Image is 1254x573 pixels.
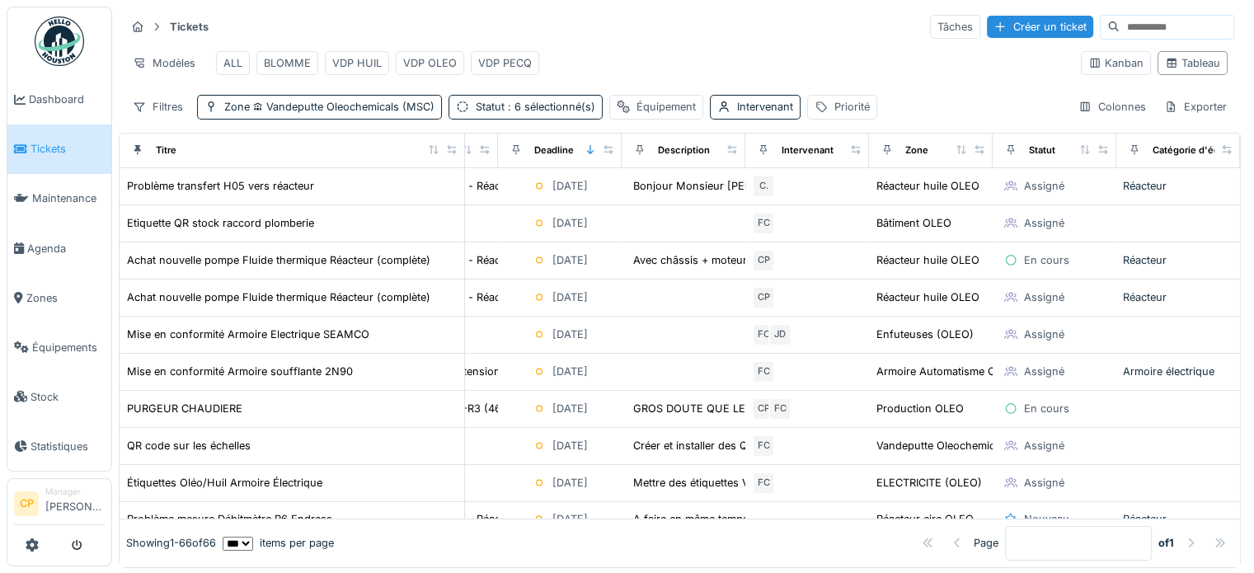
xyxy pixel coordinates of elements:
[14,486,105,525] a: CP Manager[PERSON_NAME]
[552,401,588,416] div: [DATE]
[876,252,979,268] div: Réacteur huile OLEO
[552,289,588,305] div: [DATE]
[1088,55,1144,71] div: Kanban
[7,322,111,372] a: Équipements
[125,51,203,75] div: Modèles
[1029,143,1055,157] div: Statut
[403,55,457,71] div: VDP OLEO
[658,143,710,157] div: Description
[127,326,369,342] div: Mise en conformité Armoire Electrique SEAMCO
[876,289,979,305] div: Réacteur huile OLEO
[478,55,532,71] div: VDP PECQ
[1024,289,1064,305] div: Assigné
[1123,252,1233,268] div: Réacteur
[876,326,974,342] div: Enfuteuses (OLEO)
[1158,536,1174,552] strong: of 1
[633,401,949,416] div: GROS DOUTE QUE LES PURGEUR AUTOMATIQUE FONCTIO...
[163,19,215,35] strong: Tickets
[552,438,588,453] div: [DATE]
[223,536,334,552] div: items per page
[633,511,872,527] div: A faire en même temps que le ticket : Réparati...
[876,178,979,194] div: Réacteur huile OLEO
[1157,95,1234,119] div: Exporter
[31,141,105,157] span: Tickets
[876,511,974,527] div: Réacteur cire OLEO
[1024,475,1064,491] div: Assigné
[1123,511,1233,527] div: Réacteur
[31,439,105,454] span: Statistiques
[373,511,609,527] div: OL-REACT [DATE] - Réacteur R06 - 1,5 Tonnes
[26,290,105,306] span: Zones
[127,215,314,231] div: Etiquette QR stock raccord plomberie
[1024,364,1064,379] div: Assigné
[876,438,1045,453] div: Vandeputte Oleochemicals (MSC)
[35,16,84,66] img: Badge_color-CXgf-gQk.svg
[752,434,775,458] div: FC
[974,536,998,552] div: Page
[45,486,105,521] li: [PERSON_NAME]
[1123,178,1233,194] div: Réacteur
[1024,326,1064,342] div: Assigné
[1024,511,1069,527] div: Nouveau
[505,101,595,113] span: : 6 sélectionné(s)
[29,92,105,107] span: Dashboard
[876,475,982,491] div: ELECTRICITE (OLEO)
[223,55,242,71] div: ALL
[127,401,242,416] div: PURGEUR CHAUDIERE
[264,55,311,71] div: BLOMME
[752,286,775,309] div: CP
[156,143,176,157] div: Titre
[127,252,430,268] div: Achat nouvelle pompe Fluide thermique Réacteur (complète)
[834,99,870,115] div: Priorité
[1024,401,1069,416] div: En cours
[876,215,951,231] div: Bâtiment OLEO
[127,289,430,305] div: Achat nouvelle pompe Fluide thermique Réacteur (complète)
[752,323,775,346] div: FC
[633,475,880,491] div: Mettre des étiquettes Vincotte sur l'ensemble d...
[224,99,434,115] div: Zone
[373,289,602,305] div: OL-REACT [DATE] - Réacteur R02 - 5 Tonnes
[7,75,111,124] a: Dashboard
[552,252,588,268] div: [DATE]
[752,397,775,420] div: CP
[1123,289,1233,305] div: Réacteur
[476,99,595,115] div: Statut
[552,215,588,231] div: [DATE]
[1024,215,1064,231] div: Assigné
[125,95,190,119] div: Filtres
[7,273,111,322] a: Zones
[552,326,588,342] div: [DATE]
[737,99,793,115] div: Intervenant
[27,241,105,256] span: Agenda
[7,372,111,421] a: Stock
[1024,252,1069,268] div: En cours
[752,360,775,383] div: FC
[127,438,251,453] div: QR code sur les échelles
[752,212,775,235] div: FC
[32,190,105,206] span: Maintenance
[633,438,875,453] div: Créer et installer des QR code pour les échelle...
[127,364,353,379] div: Mise en conformité Armoire soufflante 2N90
[1123,364,1233,379] div: Armoire électrique
[752,472,775,495] div: FC
[552,178,588,194] div: [DATE]
[905,143,928,157] div: Zone
[636,99,696,115] div: Équipement
[930,15,980,39] div: Tâches
[127,475,322,491] div: Étiquettes Oléo/Huil Armoire Électrique
[768,323,791,346] div: JD
[373,178,599,194] div: OL-REACT [DATE] - Réacteur R01 - 2 Tonnes
[633,252,766,268] div: Avec châssis + moteur IE3
[7,124,111,174] a: Tickets
[373,252,599,268] div: OL-REACT [DATE] - Réacteur R01 - 2 Tonnes
[127,178,314,194] div: Problème transfert H05 vers réacteur
[633,178,932,194] div: Bonjour Monsieur [PERSON_NAME], Pourriez-vous contr...
[127,511,332,527] div: Problème mesure Débitmètre R6 Endress
[1024,178,1064,194] div: Assigné
[1024,438,1064,453] div: Assigné
[7,174,111,223] a: Maintenance
[7,223,111,273] a: Agenda
[552,511,588,527] div: [DATE]
[987,16,1093,38] div: Créer un ticket
[876,364,1017,379] div: Armoire Automatisme OLEO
